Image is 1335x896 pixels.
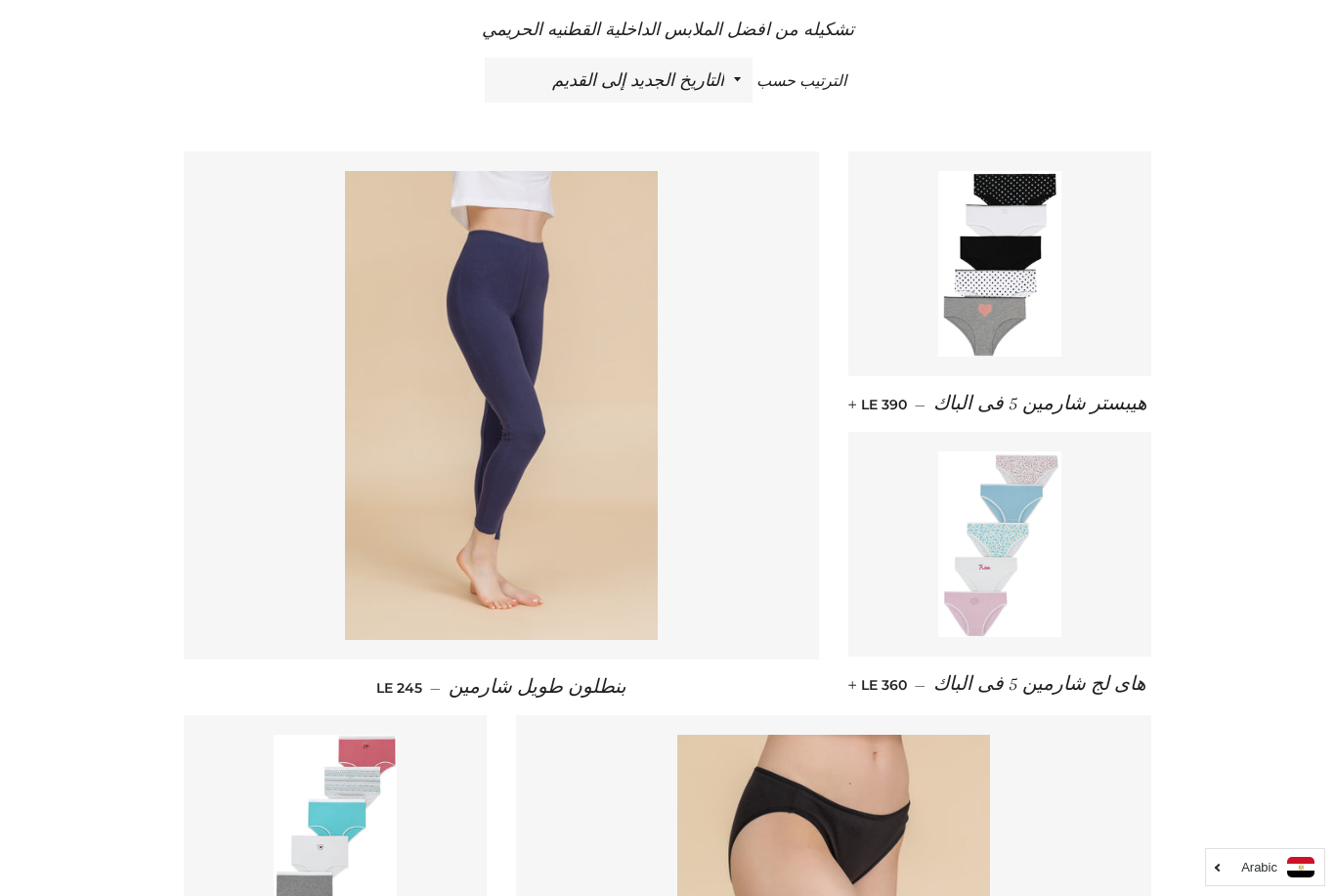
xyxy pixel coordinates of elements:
span: هاى لج شارمين 5 فى الباك [933,673,1146,695]
span: بنطلون طويل شارمين [449,676,626,698]
span: — [915,676,926,694]
p: تشكيله من افضل الملابس الداخلية القطنيه الحريمي [184,16,1151,43]
a: Arabic [1216,857,1314,877]
i: Arabic [1241,861,1277,874]
span: LE 390 [852,396,907,413]
span: — [915,396,926,413]
span: هيبستر شارمين 5 فى الباك [933,393,1147,414]
span: LE 245 [376,679,422,697]
span: LE 360 [852,676,907,694]
a: هاى لج شارمين 5 فى الباك — LE 360 [848,657,1151,712]
a: بنطلون طويل شارمين — LE 245 [184,660,819,715]
span: الترتيب حسب [756,72,846,90]
a: هيبستر شارمين 5 فى الباك — LE 390 [848,376,1151,432]
span: — [430,679,441,697]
